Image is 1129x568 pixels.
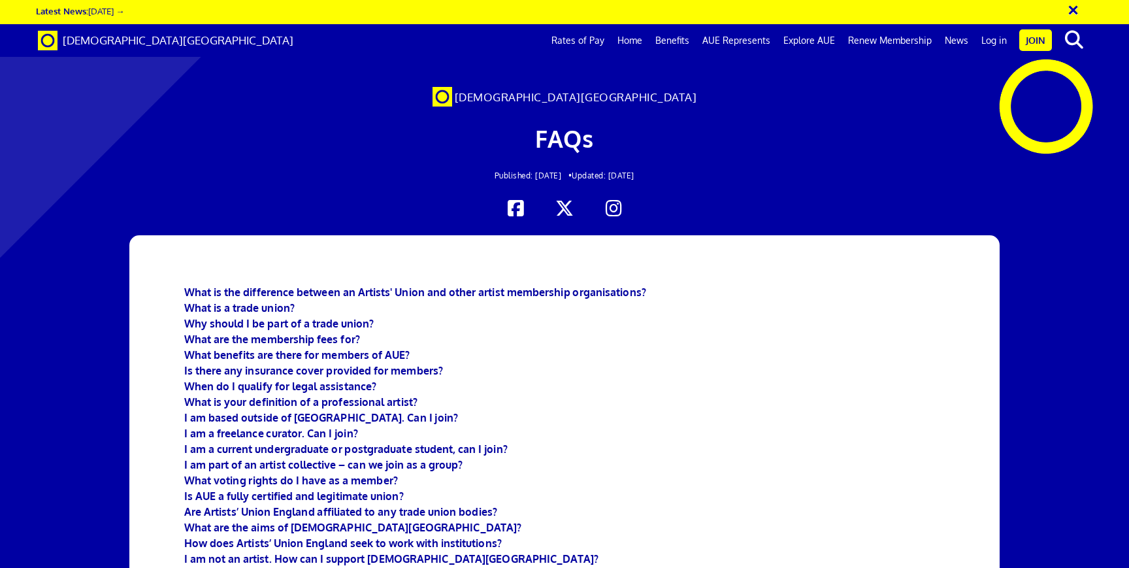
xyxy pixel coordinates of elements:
[1019,29,1052,51] a: Join
[184,521,521,534] a: What are the aims of [DEMOGRAPHIC_DATA][GEOGRAPHIC_DATA]?
[184,427,358,440] a: I am a freelance curator. Can I join?
[184,364,443,377] a: Is there any insurance cover provided for members?
[184,458,463,471] a: I am part of an artist collective – can we join as a group?
[184,301,295,314] a: What is a trade union?
[535,124,593,153] span: FAQs
[184,348,410,361] a: What benefits are there for members of AUE?
[777,24,842,57] a: Explore AUE
[184,537,502,550] a: How does Artists’ Union England seek to work with institutions?
[842,24,938,57] a: Renew Membership
[455,90,697,104] span: [DEMOGRAPHIC_DATA][GEOGRAPHIC_DATA]
[696,24,777,57] a: AUE Represents
[36,5,88,16] strong: Latest News:
[36,5,124,16] a: Latest News:[DATE] →
[184,317,374,330] a: Why should I be part of a trade union?
[184,411,458,424] a: I am based outside of [GEOGRAPHIC_DATA]. Can I join?
[184,552,598,565] a: I am not an artist. How can I support [DEMOGRAPHIC_DATA][GEOGRAPHIC_DATA]?
[1055,26,1094,54] button: search
[217,171,912,180] h2: Updated: [DATE]
[975,24,1013,57] a: Log in
[184,490,404,503] a: Is AUE a fully certified and legitimate union?
[63,33,293,47] span: [DEMOGRAPHIC_DATA][GEOGRAPHIC_DATA]
[184,380,376,393] a: When do I qualify for legal assistance?
[611,24,649,57] a: Home
[649,24,696,57] a: Benefits
[184,333,360,346] a: What are the membership fees for?
[184,286,646,299] a: What is the difference between an Artists' Union and other artist membership organisations?
[495,171,572,180] span: Published: [DATE] •
[184,474,398,487] a: What voting rights do I have as a member?
[28,24,303,57] a: Brand [DEMOGRAPHIC_DATA][GEOGRAPHIC_DATA]
[184,443,508,456] a: I am a current undergraduate or postgraduate student, can I join?
[545,24,611,57] a: Rates of Pay
[184,395,417,409] a: What is your definition of a professional artist?
[938,24,975,57] a: News
[184,505,497,518] a: Are Artists’ Union England affiliated to any trade union bodies?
